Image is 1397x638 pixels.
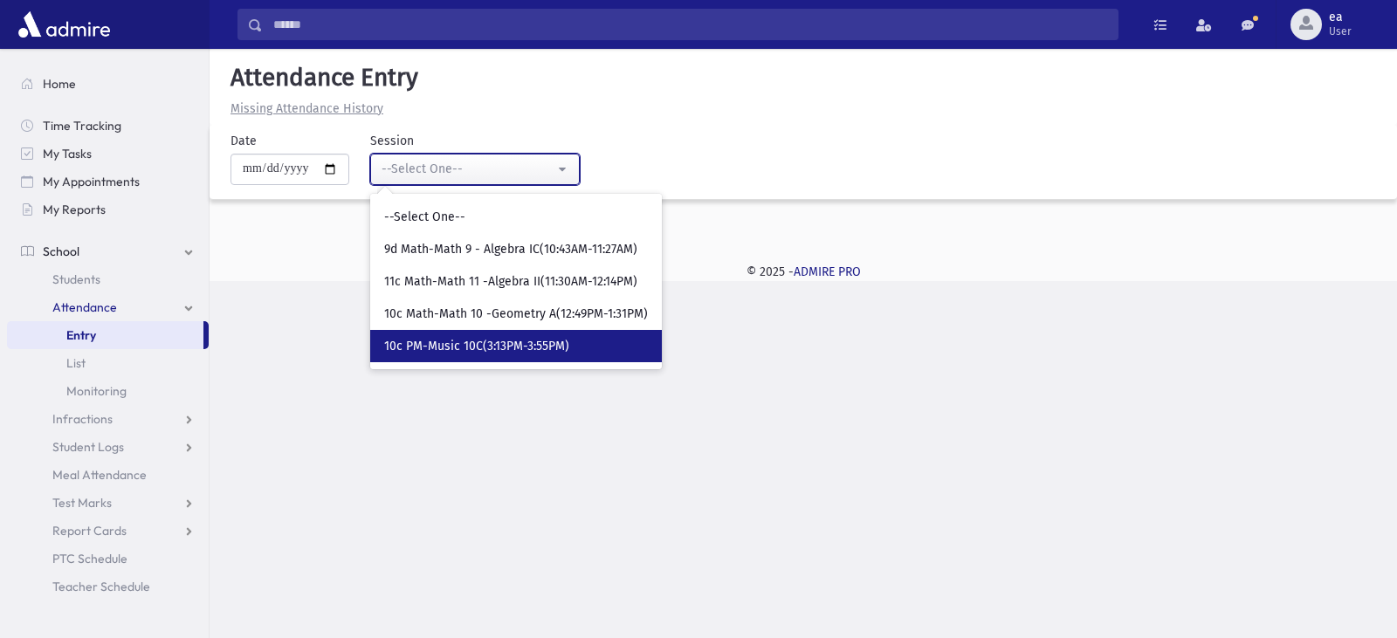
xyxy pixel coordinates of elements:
input: Search [263,9,1118,40]
a: Report Cards [7,517,209,545]
a: Test Marks [7,489,209,517]
span: Time Tracking [43,118,121,134]
a: Student Logs [7,433,209,461]
img: AdmirePro [14,7,114,42]
a: My Tasks [7,140,209,168]
a: School [7,237,209,265]
a: Meal Attendance [7,461,209,489]
span: 10c PM-Music 10C(3:13PM-3:55PM) [384,338,569,355]
span: User [1329,24,1352,38]
a: Home [7,70,209,98]
span: School [43,244,79,259]
span: My Tasks [43,146,92,161]
label: Date [231,132,257,150]
a: My Appointments [7,168,209,196]
span: 11c Math-Math 11 -Algebra II(11:30AM-12:14PM) [384,273,637,291]
span: PTC Schedule [52,551,127,566]
span: Teacher Schedule [52,579,150,594]
label: Session [370,132,414,150]
span: Entry [66,327,96,343]
span: --Select One-- [384,209,465,226]
span: Students [52,271,100,287]
span: My Reports [43,202,106,217]
span: Meal Attendance [52,467,147,483]
a: Entry [7,321,203,349]
span: 10c Math-Math 10 -Geometry A(12:49PM-1:31PM) [384,305,648,323]
span: ea [1329,10,1352,24]
h5: Attendance Entry [224,63,1383,93]
a: My Reports [7,196,209,223]
span: List [66,355,86,371]
span: Report Cards [52,523,127,539]
u: Missing Attendance History [231,101,383,116]
span: My Appointments [43,174,140,189]
span: Attendance [52,299,117,315]
a: Attendance [7,293,209,321]
a: PTC Schedule [7,545,209,573]
a: Monitoring [7,377,209,405]
span: 9d Math-Math 9 - Algebra IC(10:43AM-11:27AM) [384,241,637,258]
span: Test Marks [52,495,112,511]
a: Missing Attendance History [224,101,383,116]
a: Teacher Schedule [7,573,209,600]
a: ADMIRE PRO [794,264,861,279]
a: List [7,349,209,377]
a: Infractions [7,405,209,433]
span: Student Logs [52,439,124,455]
div: © 2025 - [237,263,1369,281]
a: Students [7,265,209,293]
span: Monitoring [66,383,127,399]
button: --Select One-- [370,154,580,185]
a: Time Tracking [7,112,209,140]
div: --Select One-- [382,160,554,178]
span: Home [43,76,76,92]
span: Infractions [52,411,113,427]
